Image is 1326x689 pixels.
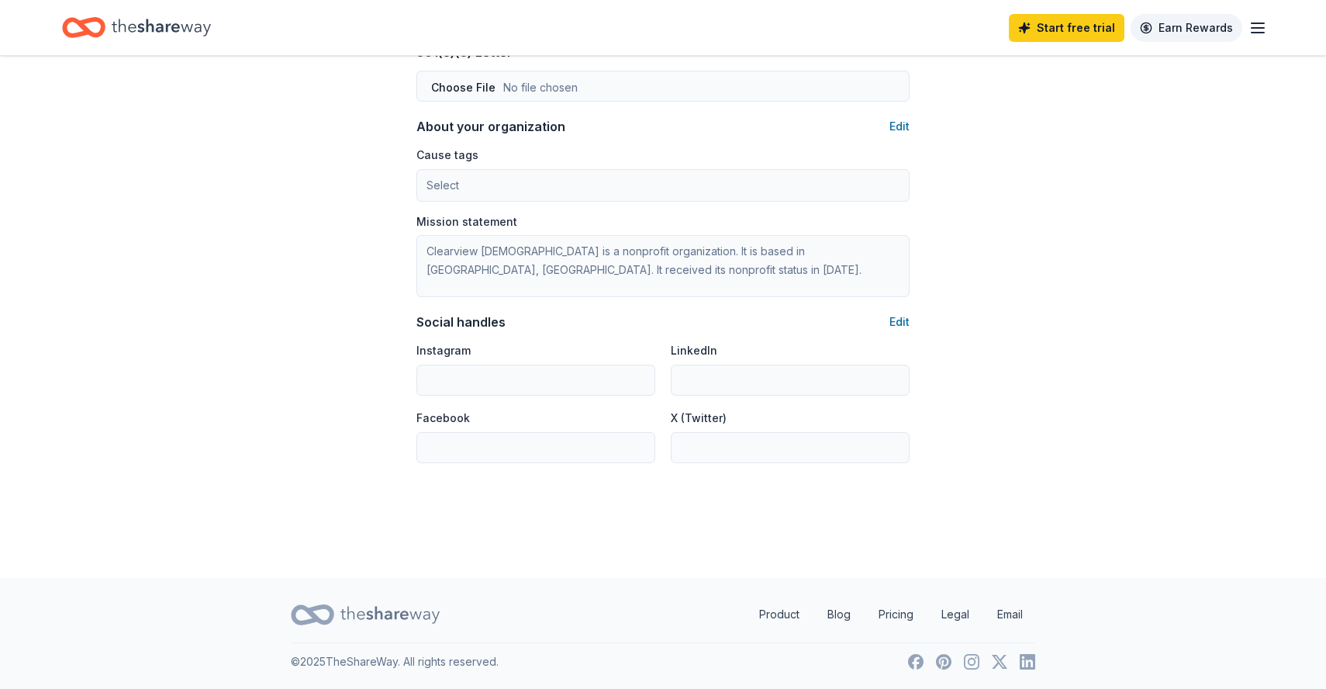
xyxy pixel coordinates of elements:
[815,599,863,630] a: Blog
[929,599,982,630] a: Legal
[416,235,910,297] textarea: Clearview [DEMOGRAPHIC_DATA] is a nonprofit organization. It is based in [GEOGRAPHIC_DATA], [GEOG...
[416,147,478,163] label: Cause tags
[416,214,517,230] label: Mission statement
[889,313,910,331] button: Edit
[291,653,499,671] p: © 2025 TheShareWay. All rights reserved.
[426,176,459,195] span: Select
[747,599,1035,630] nav: quick links
[1009,14,1124,42] a: Start free trial
[889,117,910,136] button: Edit
[747,599,812,630] a: Product
[985,599,1035,630] a: Email
[416,410,470,426] label: Facebook
[866,599,926,630] a: Pricing
[416,117,565,136] div: About your organization
[416,313,506,331] div: Social handles
[416,169,910,202] button: Select
[671,410,727,426] label: X (Twitter)
[416,343,471,358] label: Instagram
[62,9,211,46] a: Home
[1131,14,1242,42] a: Earn Rewards
[671,343,717,358] label: LinkedIn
